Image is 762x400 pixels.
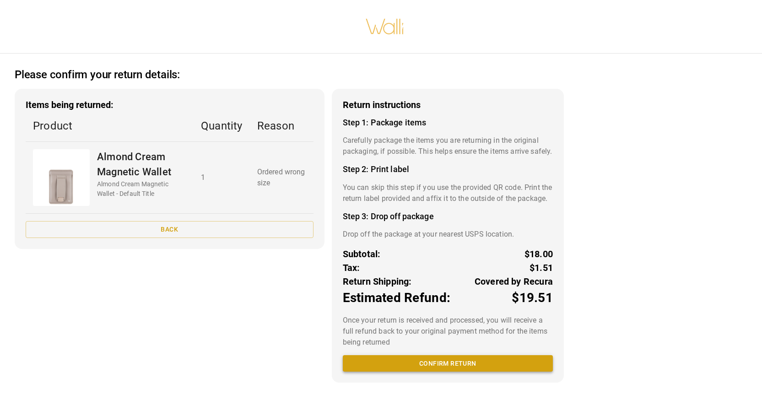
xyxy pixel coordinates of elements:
button: Back [26,221,313,238]
img: walli-inc.myshopify.com [365,7,405,46]
p: Almond Cream Magnetic Wallet - Default Title [97,179,186,199]
h3: Return instructions [343,100,553,110]
p: Tax: [343,261,360,275]
p: 1 [201,172,243,183]
p: $18.00 [524,247,553,261]
h2: Please confirm your return details: [15,68,180,81]
p: Product [33,118,186,134]
h4: Step 3: Drop off package [343,211,553,222]
p: You can skip this step if you use the provided QR code. Print the return label provided and affix... [343,182,553,204]
p: Once your return is received and processed, you will receive a full refund back to your original ... [343,315,553,348]
p: Ordered wrong size [257,167,306,189]
p: Estimated Refund: [343,288,450,308]
p: $1.51 [530,261,553,275]
p: Drop off the package at your nearest USPS location. [343,229,553,240]
h4: Step 1: Package items [343,118,553,128]
p: Quantity [201,118,243,134]
p: $19.51 [512,288,553,308]
p: Reason [257,118,306,134]
p: Subtotal: [343,247,381,261]
p: Almond Cream Magnetic Wallet [97,149,186,179]
p: Carefully package the items you are returning in the original packaging, if possible. This helps ... [343,135,553,157]
button: Confirm return [343,355,553,372]
p: Return Shipping: [343,275,412,288]
h4: Step 2: Print label [343,164,553,174]
h3: Items being returned: [26,100,313,110]
p: Covered by Recura [475,275,553,288]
